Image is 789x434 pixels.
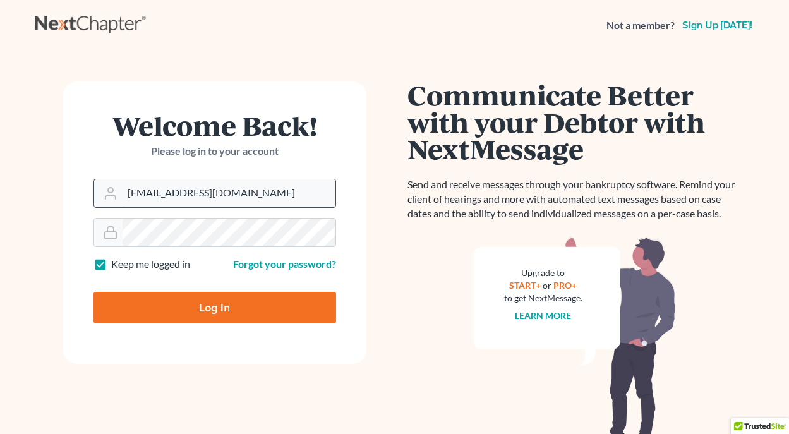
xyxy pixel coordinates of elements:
strong: Not a member? [606,18,675,33]
div: Upgrade to [504,267,582,279]
input: Email Address [123,179,335,207]
a: Learn more [515,310,571,321]
a: PRO+ [553,280,577,291]
h1: Welcome Back! [93,112,336,139]
a: Sign up [DATE]! [680,20,755,30]
label: Keep me logged in [111,257,190,272]
p: Send and receive messages through your bankruptcy software. Remind your client of hearings and mo... [407,178,742,221]
div: to get NextMessage. [504,292,582,304]
a: Forgot your password? [233,258,336,270]
p: Please log in to your account [93,144,336,159]
a: START+ [509,280,541,291]
span: or [543,280,551,291]
input: Log In [93,292,336,323]
h1: Communicate Better with your Debtor with NextMessage [407,81,742,162]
